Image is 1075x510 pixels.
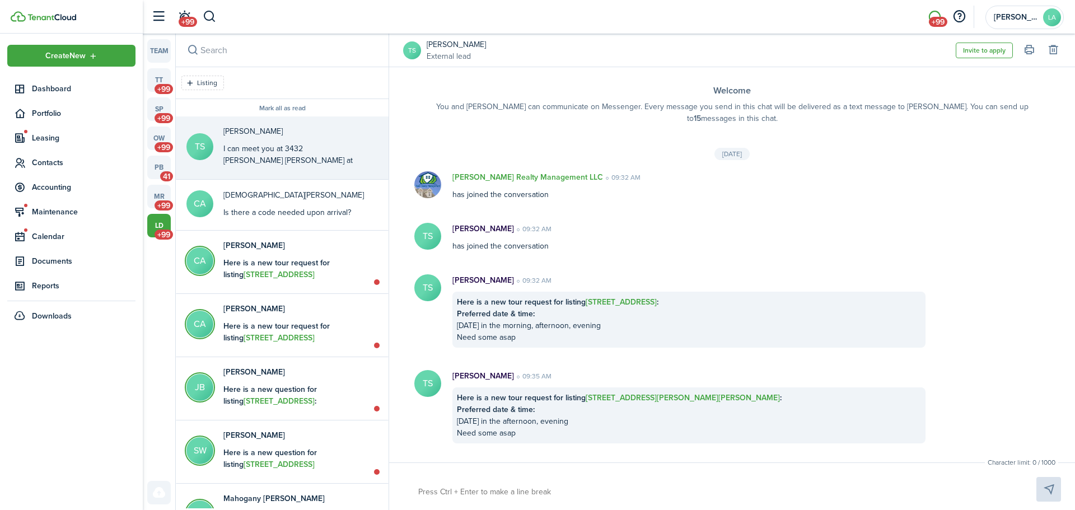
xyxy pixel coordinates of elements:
a: mr [147,185,171,208]
p: Tatyana silas [223,125,363,137]
span: Dashboard [32,83,135,95]
avatar-text: SW [186,437,213,464]
img: Adair Realty Management LLC [414,171,441,198]
p: Mahogany Legette [223,493,363,504]
div: I am interested in [STREET_ADDRESS][PERSON_NAME]. [223,383,363,431]
span: Maintenance [32,206,135,218]
a: ow [147,127,171,150]
small: Character limit: 0 / 1000 [985,457,1058,467]
span: +99 [155,230,173,240]
span: Portfolio [32,107,135,119]
span: 41 [160,171,173,181]
div: I am interested in [STREET_ADDRESS][PERSON_NAME][PERSON_NAME]. [223,447,363,506]
a: pb [147,156,171,179]
filter-tag-label: Listing [197,78,217,88]
h3: Welcome [412,84,1053,98]
b: Here is a new tour request for listing : [457,392,782,404]
button: Open resource center [950,7,969,26]
avatar-text: CA [186,190,213,217]
span: Create New [45,52,86,60]
span: Downloads [32,310,72,322]
div: [DATE] in the morning Looking to view this house [223,320,363,391]
button: Delete [1045,43,1061,58]
span: Reports [32,280,135,292]
div: has joined the conversation [441,171,937,200]
span: +99 [155,200,173,210]
filter-tag: Open filter [181,76,224,90]
div: [DATE] in the morning, afternoon, evening Need some asap [452,292,926,348]
avatar-text: TS [186,133,213,160]
div: I can meet you at 3432 [PERSON_NAME] [PERSON_NAME] at 10:30am and then we can go to [STREET_ADDRESS] [223,143,363,190]
span: Leasing [32,132,135,144]
p: Shelby Will [223,429,363,441]
button: Mark all as read [259,105,306,113]
button: Open menu [7,45,135,67]
div: [DATE] [714,148,750,160]
avatar-text: CA [186,311,213,338]
a: Notifications [174,3,195,31]
button: Search [185,43,200,58]
img: TenantCloud [11,11,26,22]
a: [PERSON_NAME] [427,39,486,50]
span: +99 [155,113,173,123]
avatar-text: TS [414,370,441,397]
button: Open sidebar [148,6,169,27]
span: +99 [155,142,173,152]
a: TS [403,41,421,59]
time: 09:32 AM [514,224,551,234]
p: [PERSON_NAME] Realty Management LLC [452,171,603,183]
avatar-text: CA [186,247,213,274]
div: Is there a code needed upon arrival? [223,207,363,218]
span: Contacts [32,157,135,169]
avatar-text: LA [1043,8,1061,26]
p: [PERSON_NAME] [452,223,514,235]
button: Print [1021,43,1037,58]
time: 09:32 AM [603,172,641,183]
p: Charisma Ash [223,189,364,201]
button: Search [203,7,217,26]
a: [STREET_ADDRESS][PERSON_NAME][PERSON_NAME] [586,392,780,404]
span: +99 [155,84,173,94]
img: TenantCloud [27,14,76,21]
a: sp [147,97,171,121]
div: has joined the conversation [441,223,937,252]
p: Charisma Ash-carlock [223,240,363,251]
p: You and [PERSON_NAME] can communicate on Messenger. Every message you send in this chat will be d... [412,101,1053,124]
input: search [176,34,389,67]
p: [PERSON_NAME] [452,370,514,382]
b: Here is a new question for listing : [223,447,317,482]
a: Dashboard [7,78,135,100]
avatar-text: TS [414,274,441,301]
p: jasmine Byrd [223,366,363,378]
span: Accounting [32,181,135,193]
b: Here is a new tour request for listing : [223,320,330,355]
span: Calendar [32,231,135,242]
a: team [147,39,171,63]
b: Preferred date & time: [457,404,535,415]
p: [PERSON_NAME] [452,274,514,286]
a: [STREET_ADDRESS] [586,296,657,308]
span: Documents [32,255,135,267]
a: ld [147,214,171,237]
time: 09:32 AM [514,275,551,286]
button: Invite to apply [956,43,1013,58]
avatar-text: TS [414,223,441,250]
time: 09:35 AM [514,371,551,381]
span: Leigh Anne [994,13,1039,21]
a: tt [147,68,171,92]
span: +99 [179,17,197,27]
b: Here is a new question for listing : [223,383,317,407]
div: [DATE] in the afternoon, evening Need some asap [452,387,926,443]
b: Here is a new tour request for listing : [223,257,330,292]
b: Preferred date & time: [457,308,535,320]
b: 15 [694,113,701,124]
b: Here is a new tour request for listing : [457,296,658,308]
avatar-text: JB [186,374,213,401]
a: Reports [7,275,135,297]
a: External lead [427,50,486,62]
p: Charisma Ash-carlock [223,303,363,315]
div: [DATE] in the afternoon Would like to visit this property [223,257,363,327]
